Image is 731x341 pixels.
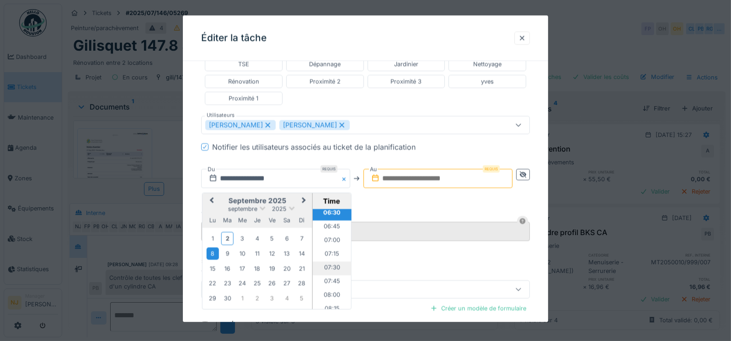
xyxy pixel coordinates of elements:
div: Choose mercredi 3 septembre 2025 [236,232,248,244]
div: Choose jeudi 25 septembre 2025 [251,277,263,289]
div: Choose jeudi 11 septembre 2025 [251,247,263,260]
div: Choose mardi 9 septembre 2025 [221,247,234,260]
div: Choose jeudi 4 septembre 2025 [251,232,263,244]
div: vendredi [266,214,278,226]
button: Previous Month [203,194,218,209]
div: Choose dimanche 14 septembre 2025 [295,247,308,260]
div: Choose samedi 27 septembre 2025 [281,277,293,289]
h2: septembre 2025 [202,197,312,205]
div: Month septembre, 2025 [205,231,309,305]
li: 06:45 [312,220,351,234]
div: Choose dimanche 5 octobre 2025 [295,292,308,304]
div: Proximité 1 [229,94,258,102]
label: Du [207,164,216,174]
label: Au [369,164,378,174]
div: Choose lundi 22 septembre 2025 [206,277,219,289]
div: Choose lundi 15 septembre 2025 [206,262,219,274]
li: 07:30 [312,262,351,275]
div: Proximité 3 [390,77,422,85]
div: Requis [320,165,337,173]
div: Créer un modèle de formulaire [427,302,530,315]
div: dimanche [295,214,308,226]
div: Choose lundi 29 septembre 2025 [206,292,219,304]
div: Choose vendredi 26 septembre 2025 [266,277,278,289]
div: TSE [238,60,249,68]
div: Choose dimanche 21 septembre 2025 [295,262,308,274]
div: Choose mardi 16 septembre 2025 [221,262,234,274]
h3: Éditer la tâche [201,32,267,44]
div: Choose lundi 1 septembre 2025 [206,232,219,244]
div: Proximité 2 [309,77,341,85]
ul: Time [312,209,351,309]
div: mercredi [236,214,248,226]
div: Choose mercredi 17 septembre 2025 [236,262,248,274]
div: jeudi [251,214,263,226]
span: septembre [228,205,257,212]
div: Formulaires [201,256,257,271]
div: [PERSON_NAME] [205,120,276,130]
li: 07:00 [312,234,351,248]
div: Choose jeudi 2 octobre 2025 [251,292,263,304]
li: 07:45 [312,275,351,289]
div: Choose dimanche 28 septembre 2025 [295,277,308,289]
div: Dépannage [309,60,341,68]
div: Choose mardi 2 septembre 2025 [221,231,234,245]
div: Jardinier [394,60,418,68]
div: Choose vendredi 5 septembre 2025 [266,232,278,244]
div: Choose vendredi 19 septembre 2025 [266,262,278,274]
div: Données de facturation [201,318,300,334]
div: Date de fin prévue de la tâche [201,197,322,213]
div: Rénovation [228,77,259,85]
div: Choose vendredi 3 octobre 2025 [266,292,278,304]
div: samedi [281,214,293,226]
div: Choose mercredi 1 octobre 2025 [236,292,248,304]
div: Time [315,197,348,205]
div: Choose mardi 30 septembre 2025 [221,292,234,304]
li: 06:30 [312,207,351,220]
label: Utilisateurs [205,111,236,119]
li: 08:00 [312,289,351,303]
div: Notifier les utilisateurs associés au ticket de la planification [212,142,416,152]
div: Choose mercredi 10 septembre 2025 [236,247,248,260]
div: mardi [221,214,234,226]
div: Choose samedi 4 octobre 2025 [281,292,293,304]
div: Requis [483,165,500,173]
div: Choose dimanche 7 septembre 2025 [295,232,308,244]
div: Choose samedi 6 septembre 2025 [281,232,293,244]
div: Choose lundi 8 septembre 2025 [206,247,219,260]
div: Choose vendredi 12 septembre 2025 [266,247,278,260]
div: Nettoyage [473,60,502,68]
div: Choose jeudi 18 septembre 2025 [251,262,263,274]
div: Choose samedi 20 septembre 2025 [281,262,293,274]
span: 2025 [272,205,286,212]
div: Choose mercredi 24 septembre 2025 [236,277,248,289]
div: [PERSON_NAME] [279,120,350,130]
button: Next Month [297,194,312,209]
div: lundi [206,214,219,226]
div: Choose mardi 23 septembre 2025 [221,277,234,289]
div: yves [481,77,494,85]
li: 07:15 [312,248,351,262]
li: 08:15 [312,303,351,316]
button: Close [340,169,350,188]
div: Choose samedi 13 septembre 2025 [281,247,293,260]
